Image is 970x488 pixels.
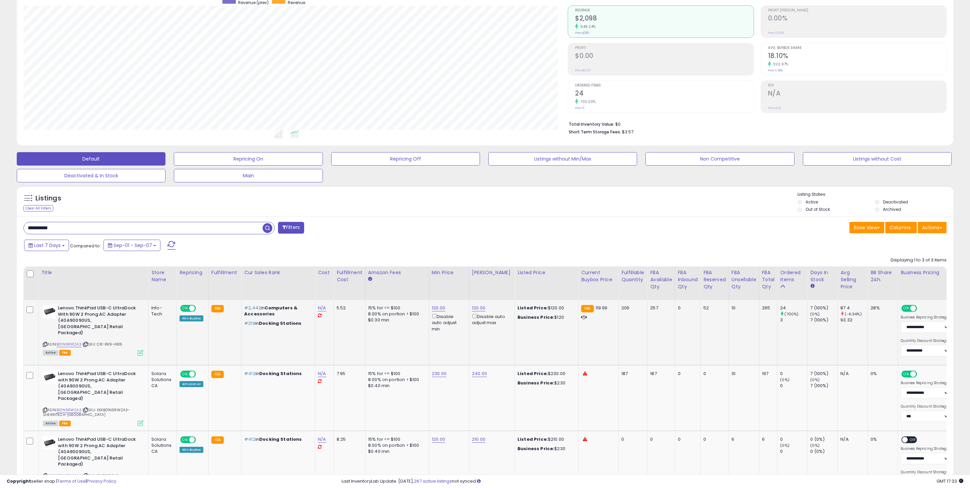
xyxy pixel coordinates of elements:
[901,269,969,276] div: Business Pricing
[151,436,171,455] div: Solara Solutions CA
[244,370,256,377] span: #412
[488,152,637,166] button: Listings without Min/Max
[780,436,807,442] div: 0
[703,371,723,377] div: 0
[368,311,424,317] div: 8.00% on portion > $100
[845,311,861,317] small: (-6.34%)
[732,371,754,377] div: 10
[810,305,837,311] div: 7 (100%)
[259,370,302,377] span: Docking Stations
[432,305,445,311] a: 120.00
[43,350,58,356] span: All listings currently available for purchase on Amazon
[883,199,908,205] label: Deactivated
[318,305,326,311] a: N/A
[916,306,927,311] span: OFF
[24,240,69,251] button: Last 7 Days
[650,305,670,311] div: 257
[768,52,946,61] h2: 18.10%
[678,371,696,377] div: 0
[645,152,794,166] button: Non Competitive
[342,478,963,485] div: Last InventoryLab Update: [DATE], not synced.
[244,436,256,442] span: #412
[780,383,807,389] div: 0
[650,436,670,442] div: 0
[180,381,203,387] div: Amazon AI
[871,269,895,283] div: BB Share 24h.
[58,371,139,404] b: Lenovo ThinkPad USB-C UltraDock with 90W 2 Prong AC Adapter (40A90090US, [GEOGRAPHIC_DATA] Retail...
[57,478,86,484] a: Terms of Use
[244,269,312,276] div: Cur Sales Rank
[211,269,238,276] div: Fulfillment
[780,305,807,311] div: 24
[43,371,56,384] img: 41HXpYTrkcL._SL40_.jpg
[849,222,884,233] button: Save View
[732,269,756,290] div: FBA Unsellable Qty
[151,371,171,389] div: Solara Solutions CA
[195,306,206,311] span: OFF
[57,407,81,413] a: B01N9RW2A3
[174,152,323,166] button: Repricing On
[780,377,789,382] small: (0%)
[885,222,917,233] button: Columns
[780,371,807,377] div: 0
[780,443,789,448] small: (0%)
[7,478,116,485] div: seller snap | |
[780,269,805,283] div: Ordered Items
[17,169,165,182] button: Deactivated & In Stock
[87,478,116,484] a: Privacy Policy
[278,222,304,234] button: Filters
[517,436,573,442] div: $210.00
[916,371,927,377] span: OFF
[678,305,696,311] div: 0
[517,436,548,442] b: Listed Price:
[908,437,918,443] span: OFF
[23,205,53,211] div: Clear All Filters
[810,269,835,283] div: Days In Stock
[368,269,426,276] div: Amazon Fees
[840,317,868,323] div: 93.32
[517,370,548,377] b: Listed Price:
[180,447,203,453] div: Win BuyBox
[337,371,360,377] div: 7.95
[732,436,754,442] div: 6
[768,84,946,87] span: ROI
[59,350,71,356] span: FBA
[575,14,753,23] h2: $2,098
[780,448,807,454] div: 0
[517,371,573,377] div: $230.00
[244,320,310,326] p: in
[762,269,775,290] div: FBA Total Qty
[57,342,81,347] a: B01N9RW2A3
[180,269,206,276] div: Repricing
[806,206,830,212] label: Out of Stock
[840,269,865,290] div: Avg Selling Price
[368,371,424,377] div: 15% for <= $100
[58,436,139,469] b: Lenovo ThinkPad USB-C UltraDock with 90W 2 Prong AC Adapter (40A90090US, [GEOGRAPHIC_DATA] Retail...
[621,436,642,442] div: 0
[318,269,331,276] div: Cost
[678,436,696,442] div: 0
[768,14,946,23] h2: 0.00%
[596,305,608,311] span: 119.99
[569,121,614,127] b: Total Inventory Value:
[472,436,485,443] a: 210.00
[432,313,464,332] div: Disable auto adjust min
[517,269,575,276] div: Listed Price
[7,478,31,484] strong: Copyright
[762,436,772,442] div: 6
[871,305,893,311] div: 28%
[318,370,326,377] a: N/A
[58,305,139,338] b: Lenovo ThinkPad USB-C UltraDock With 90W 2 Prong AC Adapter (40A90090US, [GEOGRAPHIC_DATA] Retail...
[703,269,726,290] div: FBA Reserved Qty
[810,436,837,442] div: 0 (0%)
[181,371,189,377] span: ON
[784,311,799,317] small: (700%)
[244,305,297,317] span: Computers & Accessories
[575,31,590,35] small: Prev: $280
[368,377,424,383] div: 8.00% on portion > $100
[780,317,807,323] div: 3
[414,478,452,484] a: 267 active listings
[82,342,122,347] span: | SKU: CX1-RK9-4815
[901,339,949,343] label: Quantity Discount Strategy:
[517,305,573,311] div: $120.00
